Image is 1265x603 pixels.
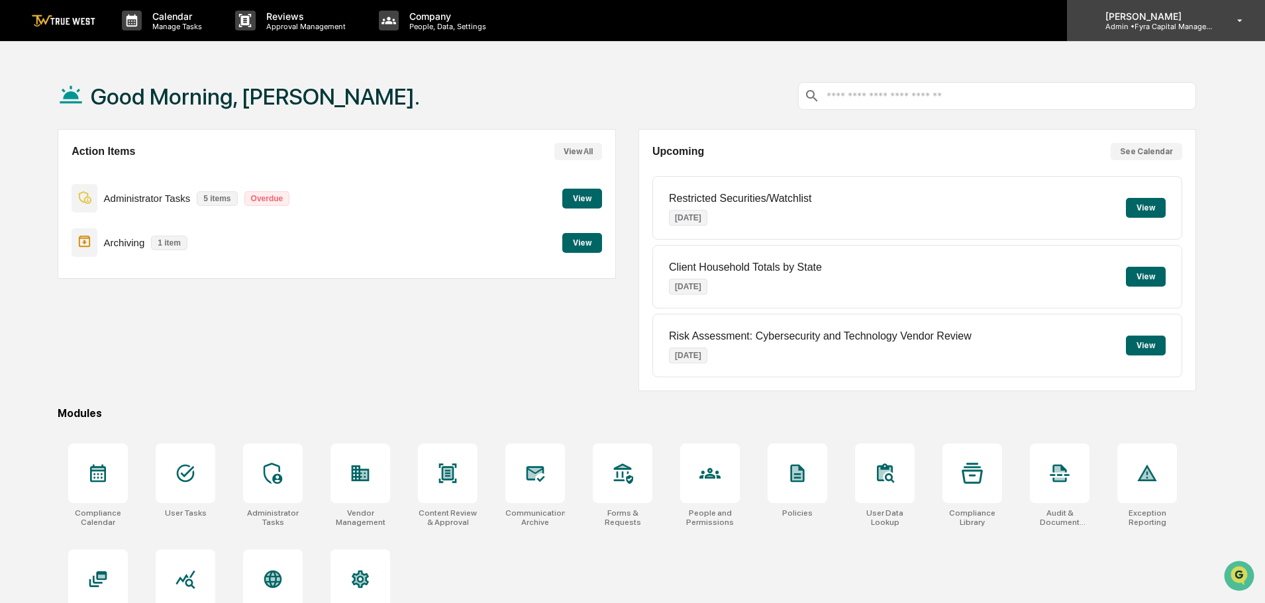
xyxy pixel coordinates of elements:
[41,216,107,226] span: [PERSON_NAME]
[13,101,37,125] img: 1746055101610-c473b297-6a78-478c-a979-82029cc54cd1
[669,210,707,226] p: [DATE]
[562,191,602,204] a: View
[26,296,83,309] span: Data Lookup
[1095,11,1218,22] p: [PERSON_NAME]
[669,261,822,273] p: Client Household Totals by State
[13,297,24,308] div: 🔎
[1030,508,1089,527] div: Audit & Document Logs
[1111,143,1182,160] button: See Calendar
[91,83,420,110] h1: Good Morning, [PERSON_NAME].
[1126,336,1166,355] button: View
[942,508,1002,527] div: Compliance Library
[58,407,1196,420] div: Modules
[110,180,115,191] span: •
[109,271,164,284] span: Attestations
[669,279,707,295] p: [DATE]
[151,236,187,250] p: 1 item
[1223,559,1258,595] iframe: Open customer support
[60,115,182,125] div: We're available if you need us!
[562,189,602,209] button: View
[680,508,740,527] div: People and Permissions
[13,147,89,158] div: Past conversations
[13,167,34,189] img: Tammy Steffen
[8,291,89,314] a: 🔎Data Lookup
[1117,508,1177,527] div: Exception Reporting
[197,191,237,206] p: 5 items
[104,237,145,248] p: Archiving
[117,216,144,226] span: [DATE]
[1126,198,1166,218] button: View
[330,508,390,527] div: Vendor Management
[669,330,972,342] p: Risk Assessment: Cybersecurity and Technology Vendor Review
[110,216,115,226] span: •
[96,272,107,283] div: 🗄️
[26,271,85,284] span: Preclearance
[117,180,144,191] span: [DATE]
[93,328,160,338] a: Powered byPylon
[205,144,241,160] button: See all
[91,265,170,289] a: 🗄️Attestations
[165,508,207,518] div: User Tasks
[13,272,24,283] div: 🖐️
[669,348,707,363] p: [DATE]
[60,101,217,115] div: Start new chat
[8,265,91,289] a: 🖐️Preclearance
[593,508,652,527] div: Forms & Requests
[13,28,241,49] p: How can we help?
[104,193,191,204] p: Administrator Tasks
[28,101,52,125] img: 8933085812038_c878075ebb4cc5468115_72.jpg
[32,15,95,27] img: logo
[1095,22,1218,31] p: Admin • Fyra Capital Management
[418,508,478,527] div: Content Review & Approval
[505,508,565,527] div: Communications Archive
[243,508,303,527] div: Administrator Tasks
[142,22,209,31] p: Manage Tasks
[142,11,209,22] p: Calendar
[41,180,107,191] span: [PERSON_NAME]
[1126,267,1166,287] button: View
[256,11,352,22] p: Reviews
[652,146,704,158] h2: Upcoming
[244,191,290,206] p: Overdue
[68,508,128,527] div: Compliance Calendar
[399,22,493,31] p: People, Data, Settings
[562,236,602,248] a: View
[399,11,493,22] p: Company
[225,105,241,121] button: Start new chat
[13,203,34,224] img: Tammy Steffen
[669,193,811,205] p: Restricted Securities/Watchlist
[782,508,813,518] div: Policies
[132,328,160,338] span: Pylon
[855,508,915,527] div: User Data Lookup
[562,233,602,253] button: View
[72,146,135,158] h2: Action Items
[256,22,352,31] p: Approval Management
[554,143,602,160] button: View All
